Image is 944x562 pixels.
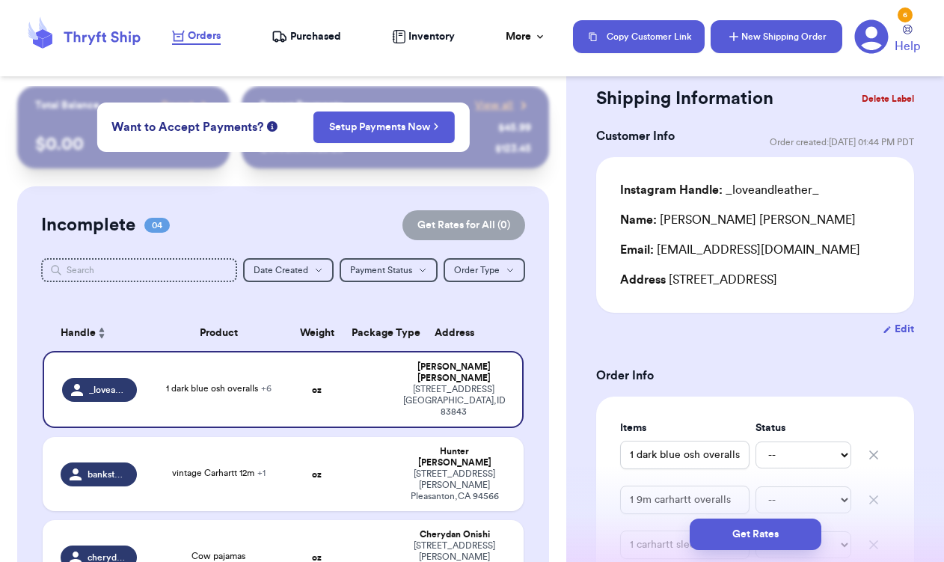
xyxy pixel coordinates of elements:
span: Email: [620,244,654,256]
div: $ 123.45 [495,141,531,156]
th: Address [394,315,524,351]
span: + 1 [257,468,266,477]
span: bankstwentysix [88,468,128,480]
label: Items [620,421,750,436]
h3: Order Info [596,367,914,385]
span: Purchased [290,29,341,44]
span: Payout [162,98,194,113]
button: Setup Payments Now [313,112,455,143]
span: vintage Carhartt 12m [172,468,266,477]
strong: oz [312,385,322,394]
th: Package Type [343,315,394,351]
strong: oz [312,553,322,562]
span: Address [620,274,666,286]
button: Copy Customer Link [573,20,705,53]
a: Inventory [392,29,455,44]
span: Handle [61,326,96,341]
div: [STREET_ADDRESS] [GEOGRAPHIC_DATA] , ID 83843 [403,384,504,418]
th: Product [146,315,291,351]
label: Status [755,421,851,436]
h2: Incomplete [41,213,135,237]
div: [PERSON_NAME] [PERSON_NAME] [620,211,856,229]
div: Cherydan Onishi [403,529,506,540]
p: $ 0.00 [35,132,212,156]
button: Order Type [444,258,525,282]
a: Help [895,25,920,55]
span: Cow pajamas [191,552,245,561]
span: Payment Status [350,266,412,275]
button: Get Rates [690,519,821,550]
div: More [506,29,546,44]
button: New Shipping Order [711,20,842,53]
div: [STREET_ADDRESS] [620,271,890,289]
button: Date Created [243,258,334,282]
a: Orders [172,28,221,45]
span: 1 dark blue osh overalls [166,384,272,393]
span: Want to Accept Payments? [111,118,263,136]
span: Order Type [454,266,500,275]
h3: Customer Info [596,127,675,145]
span: 04 [144,218,170,233]
div: [STREET_ADDRESS][PERSON_NAME] Pleasanton , CA 94566 [403,468,506,502]
a: Payout [162,98,212,113]
a: Purchased [272,29,341,44]
a: 6 [854,19,889,54]
span: Date Created [254,266,308,275]
span: Instagram Handle: [620,184,723,196]
a: View all [475,98,531,113]
span: Help [895,37,920,55]
span: View all [475,98,513,113]
div: $ 45.99 [498,120,531,135]
span: Inventory [408,29,455,44]
div: _loveandleather_ [620,181,819,199]
h2: Shipping Information [596,87,773,111]
span: _loveandleather_ [89,384,128,396]
span: + 6 [261,384,272,393]
button: Delete Label [856,82,920,115]
button: Get Rates for All (0) [402,210,525,240]
div: Hunter [PERSON_NAME] [403,446,506,468]
p: Total Balance [35,98,99,113]
div: [EMAIL_ADDRESS][DOMAIN_NAME] [620,241,890,259]
input: Search [41,258,238,282]
div: [PERSON_NAME] [PERSON_NAME] [403,361,504,384]
button: Payment Status [340,258,438,282]
p: Recent Payments [260,98,343,113]
span: Name: [620,214,657,226]
span: Order created: [DATE] 01:44 PM PDT [770,136,914,148]
button: Sort ascending [96,324,108,342]
span: Orders [188,28,221,43]
strong: oz [312,470,322,479]
div: 6 [898,7,913,22]
th: Weight [291,315,343,351]
button: Edit [883,322,914,337]
a: Setup Payments Now [329,120,439,135]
